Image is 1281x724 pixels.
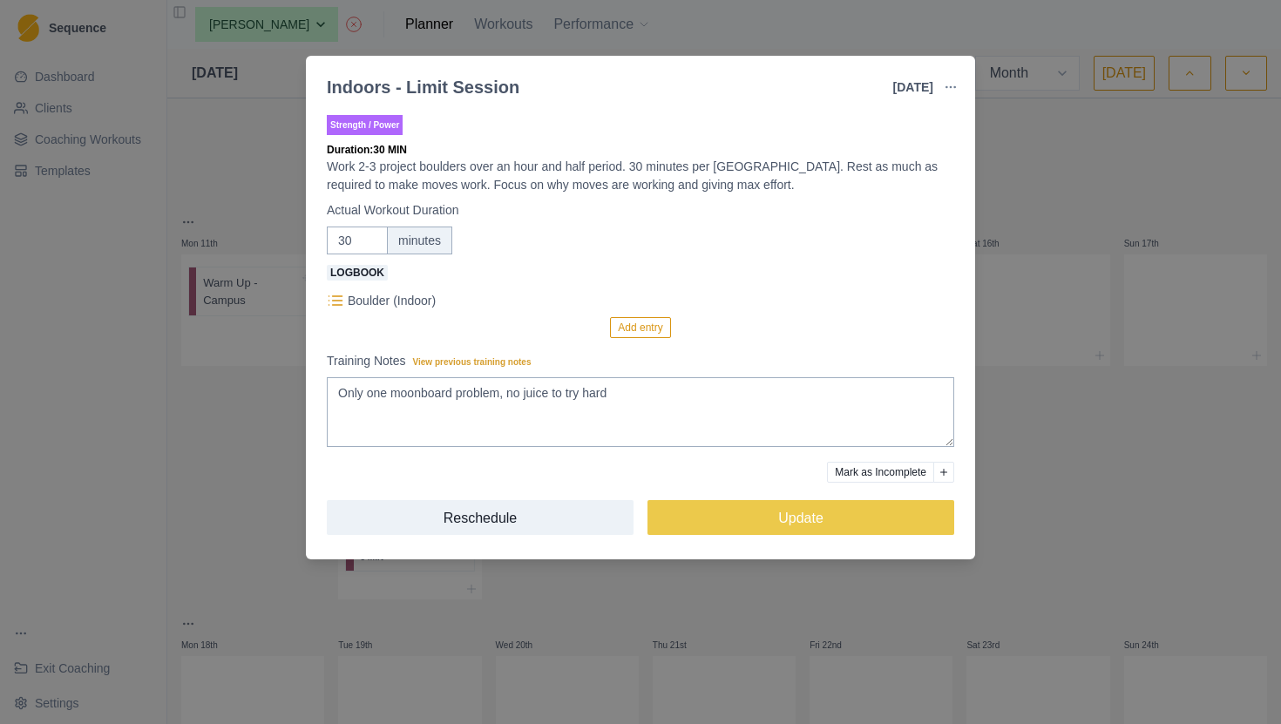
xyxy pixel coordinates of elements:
[647,500,954,535] button: Update
[327,352,944,370] label: Training Notes
[933,462,954,483] button: Add reason
[327,201,944,220] label: Actual Workout Duration
[327,142,954,158] p: Duration: 30 MIN
[327,377,954,447] textarea: Only one moonboard problem, no juice to try hard
[348,292,436,310] p: Boulder (Indoor)
[827,462,934,483] button: Mark as Incomplete
[893,78,933,97] p: [DATE]
[610,317,670,338] button: Add entry
[327,115,403,135] p: Strength / Power
[327,500,634,535] button: Reschedule
[387,227,452,254] div: minutes
[327,265,388,281] span: Logbook
[327,74,519,100] div: Indoors - Limit Session
[413,357,532,367] span: View previous training notes
[327,158,954,194] p: Work 2-3 project boulders over an hour and half period. 30 minutes per [GEOGRAPHIC_DATA]. Rest as...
